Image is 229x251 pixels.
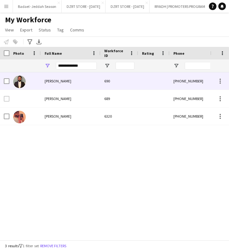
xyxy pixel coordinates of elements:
span: Photo [13,51,24,56]
span: View [5,27,14,33]
a: Comms [68,26,87,34]
app-action-btn: Advanced filters [26,38,34,46]
span: [PERSON_NAME] [45,114,71,119]
span: [PERSON_NAME] [45,96,71,101]
span: Rating [142,51,154,56]
span: Phone [173,51,184,56]
span: 1 filter set [23,243,39,248]
span: Workforce ID [104,48,127,58]
button: Open Filter Menu [45,63,50,69]
button: Remove filters [39,243,68,249]
span: My Workforce [5,15,51,25]
div: 690 [101,72,138,90]
span: Export [20,27,32,33]
img: Khaled Nasser [13,75,26,88]
a: Status [36,26,53,34]
span: Comms [70,27,84,33]
div: 689 [101,90,138,107]
a: View [3,26,16,34]
button: RIYADH | PROMOTERS PROGRAM [150,0,210,13]
button: Badael -Jeddah Season [13,0,62,13]
span: Full Name [45,51,62,56]
button: DZRT STORE - [DATE] [62,0,106,13]
span: Tag [57,27,64,33]
a: Tag [55,26,66,34]
button: Open Filter Menu [173,63,179,69]
span: [PERSON_NAME] [45,79,71,83]
app-action-btn: Export XLSX [35,38,43,46]
button: DZRT STORE - [DATE] [106,0,150,13]
input: Full Name Filter Input [56,62,97,70]
span: Status [39,27,51,33]
input: Row Selection is disabled for this row (unchecked) [4,96,9,102]
div: 6320 [101,108,138,125]
input: Workforce ID Filter Input [116,62,134,70]
img: Khaled Nasser [13,111,26,123]
a: Export [18,26,35,34]
button: Open Filter Menu [104,63,110,69]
